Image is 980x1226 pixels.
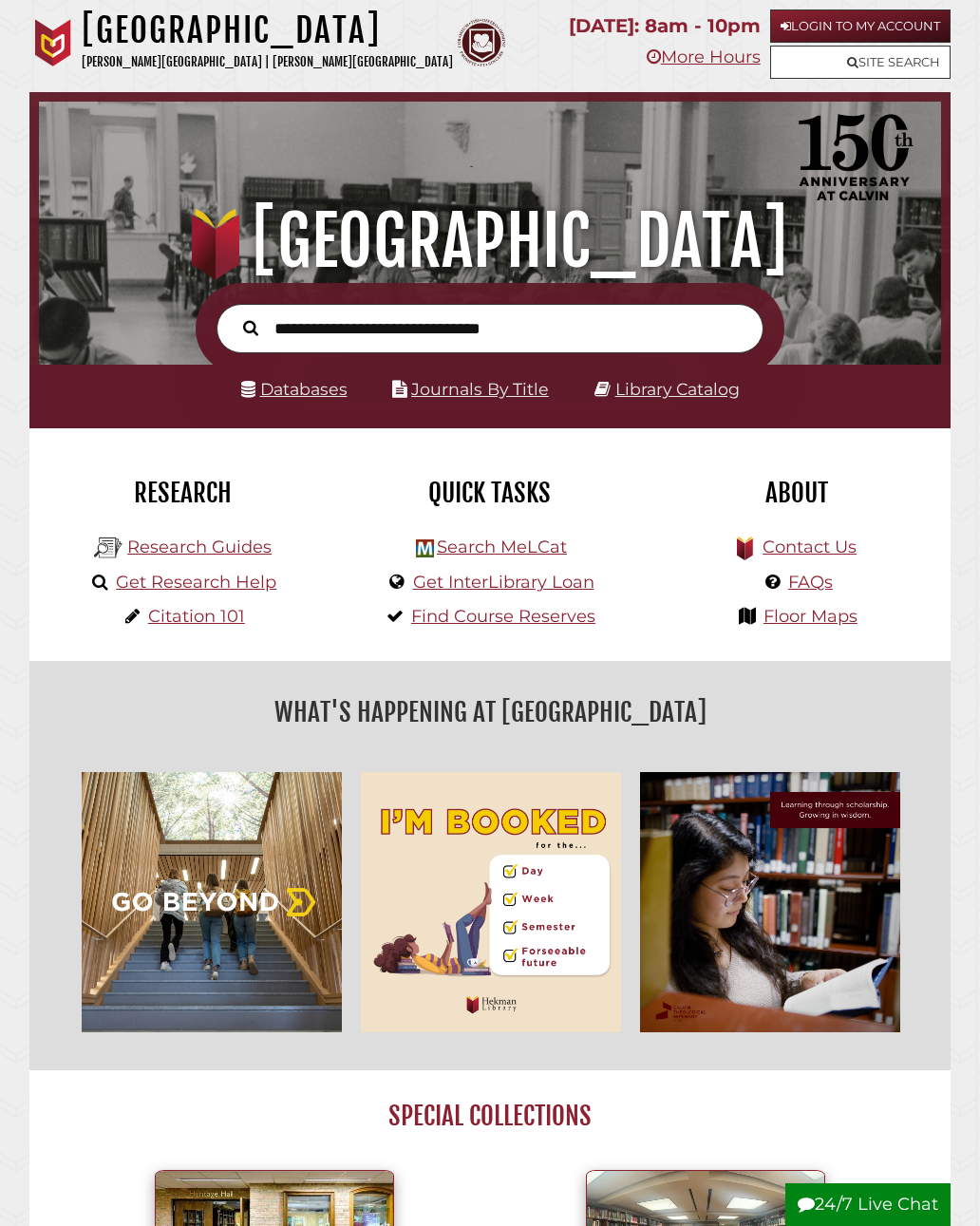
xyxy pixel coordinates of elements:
p: [PERSON_NAME][GEOGRAPHIC_DATA] | [PERSON_NAME][GEOGRAPHIC_DATA] [82,51,453,73]
h2: Quick Tasks [350,477,629,509]
img: I'm Booked for the... Day, Week, Foreseeable Future! Hekman Library [351,763,631,1042]
a: Find Course Reserves [411,606,595,627]
h1: [GEOGRAPHIC_DATA] [53,199,926,283]
h2: Research [44,477,322,509]
a: Research Guides [127,537,272,557]
a: FAQs [788,572,833,593]
h2: About [658,477,936,509]
img: Learning through scholarship, growing in wisdom. [631,763,910,1042]
a: Databases [241,379,348,399]
a: Get InterLibrary Loan [413,572,594,593]
a: Journals By Title [411,379,549,399]
a: Contact Us [763,537,857,557]
a: Login to My Account [770,9,951,43]
a: Floor Maps [763,606,857,627]
a: Citation 101 [148,606,245,627]
a: Site Search [770,46,951,79]
img: Calvin Theological Seminary [458,19,505,66]
p: [DATE]: 8am - 10pm [569,9,761,43]
img: Go Beyond [72,763,351,1042]
img: Hekman Library Logo [94,534,122,562]
h1: [GEOGRAPHIC_DATA] [82,9,453,51]
a: More Hours [647,47,761,67]
a: Get Research Help [116,572,276,593]
h2: Special Collections [59,1100,921,1132]
h2: What's Happening at [GEOGRAPHIC_DATA] [44,690,936,734]
a: Library Catalog [615,379,740,399]
button: Search [234,315,268,339]
img: Hekman Library Logo [416,539,434,557]
img: Calvin University [29,19,77,66]
div: slideshow [72,763,910,1042]
i: Search [243,320,258,337]
a: Search MeLCat [437,537,567,557]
